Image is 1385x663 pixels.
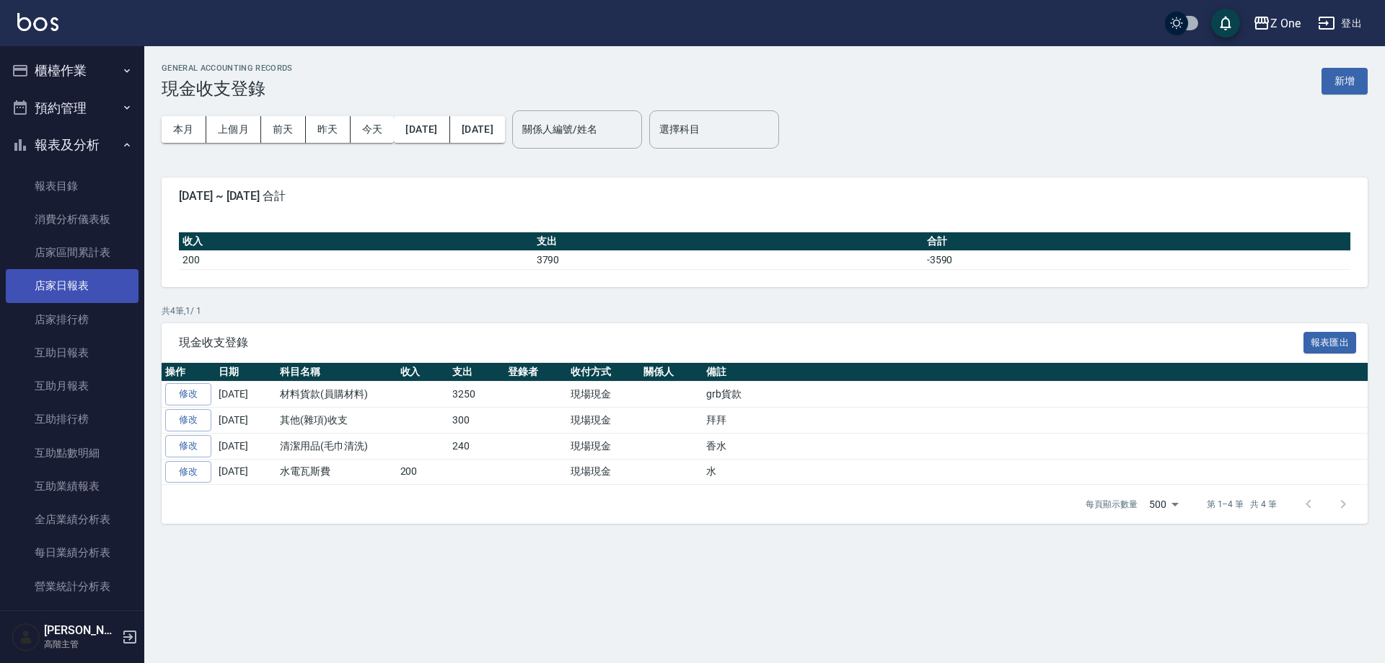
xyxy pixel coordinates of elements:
a: 修改 [165,461,211,483]
td: [DATE] [215,408,276,434]
td: [DATE] [215,459,276,485]
a: 互助月報表 [6,369,138,403]
div: Z One [1270,14,1301,32]
td: 拜拜 [703,408,1368,434]
a: 營業統計分析表 [6,570,138,603]
td: 其他(雜項)收支 [276,408,397,434]
th: 合計 [923,232,1350,251]
td: 3250 [449,382,504,408]
p: 每頁顯示數量 [1086,498,1138,511]
td: 清潔用品(毛巾清洗) [276,433,397,459]
img: Logo [17,13,58,31]
a: 店家區間累計表 [6,236,138,269]
td: 水電瓦斯費 [276,459,397,485]
button: Z One [1247,9,1306,38]
p: 第 1–4 筆 共 4 筆 [1207,498,1277,511]
a: 報表目錄 [6,170,138,203]
h3: 現金收支登錄 [162,79,293,99]
button: 前天 [261,116,306,143]
td: [DATE] [215,382,276,408]
a: 互助日報表 [6,336,138,369]
td: 現場現金 [567,382,640,408]
a: 新增 [1322,74,1368,87]
td: -3590 [923,250,1350,269]
button: [DATE] [394,116,449,143]
th: 登錄者 [504,363,567,382]
h2: GENERAL ACCOUNTING RECORDS [162,63,293,73]
button: 櫃檯作業 [6,52,138,89]
th: 支出 [533,232,923,251]
button: 報表匯出 [1303,332,1357,354]
th: 收入 [179,232,533,251]
td: 300 [449,408,504,434]
a: 修改 [165,435,211,457]
td: 3790 [533,250,923,269]
a: 互助點數明細 [6,436,138,470]
td: [DATE] [215,433,276,459]
a: 修改 [165,409,211,431]
button: 今天 [351,116,395,143]
div: 500 [1143,485,1184,524]
p: 共 4 筆, 1 / 1 [162,304,1368,317]
button: 昨天 [306,116,351,143]
button: 報表及分析 [6,126,138,164]
button: save [1211,9,1240,38]
a: 每日業績分析表 [6,536,138,569]
button: [DATE] [450,116,505,143]
p: 高階主管 [44,638,118,651]
th: 備註 [703,363,1368,382]
td: 材料貨款(員購材料) [276,382,397,408]
td: 現場現金 [567,433,640,459]
a: 消費分析儀表板 [6,203,138,236]
button: 預約管理 [6,89,138,127]
a: 店家排行榜 [6,303,138,336]
a: 互助排行榜 [6,403,138,436]
th: 關係人 [640,363,703,382]
td: grb貨款 [703,382,1368,408]
h5: [PERSON_NAME] [44,623,118,638]
td: 200 [179,250,533,269]
th: 支出 [449,363,504,382]
button: 登出 [1312,10,1368,37]
a: 店家日報表 [6,269,138,302]
td: 200 [397,459,449,485]
a: 全店業績分析表 [6,503,138,536]
a: 修改 [165,383,211,405]
th: 收付方式 [567,363,640,382]
th: 科目名稱 [276,363,397,382]
span: [DATE] ~ [DATE] 合計 [179,189,1350,203]
td: 現場現金 [567,408,640,434]
button: 上個月 [206,116,261,143]
button: 本月 [162,116,206,143]
a: 報表匯出 [1303,335,1357,348]
img: Person [12,623,40,651]
td: 水 [703,459,1368,485]
th: 收入 [397,363,449,382]
span: 現金收支登錄 [179,335,1303,350]
th: 日期 [215,363,276,382]
th: 操作 [162,363,215,382]
a: 互助業績報表 [6,470,138,503]
td: 240 [449,433,504,459]
td: 現場現金 [567,459,640,485]
a: 營業項目月分析表 [6,603,138,636]
td: 香水 [703,433,1368,459]
button: 新增 [1322,68,1368,95]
